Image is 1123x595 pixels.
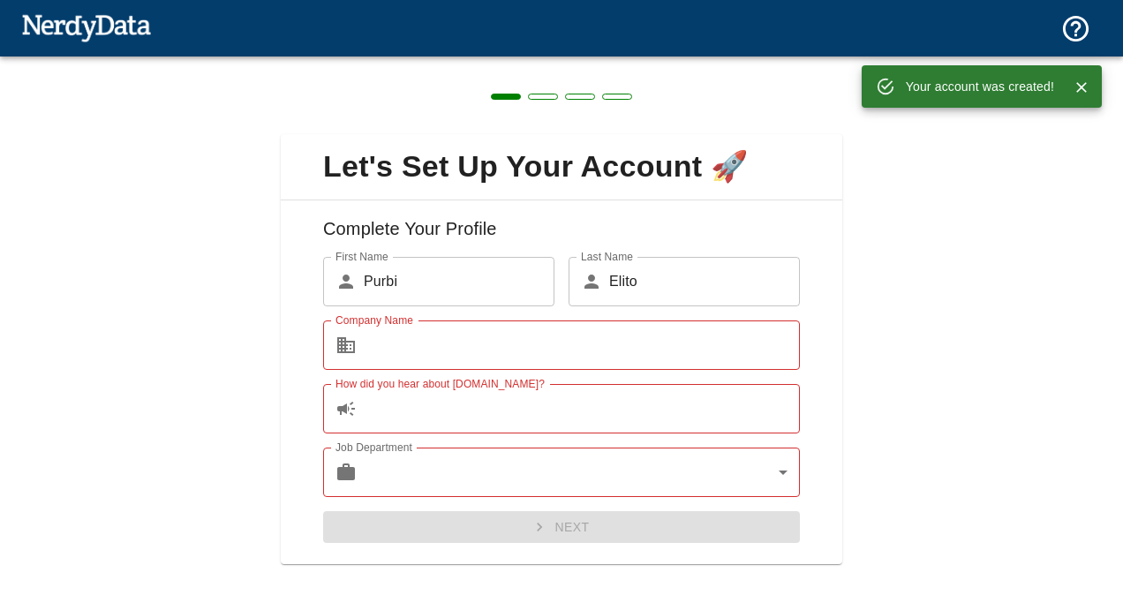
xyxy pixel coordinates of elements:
[906,71,1054,102] div: Your account was created!
[581,249,633,264] label: Last Name
[335,440,412,455] label: Job Department
[335,313,413,328] label: Company Name
[335,376,545,391] label: How did you hear about [DOMAIN_NAME]?
[21,10,151,45] img: NerdyData.com
[295,148,828,185] span: Let's Set Up Your Account 🚀
[1068,74,1095,101] button: Close
[335,249,388,264] label: First Name
[295,215,828,257] h6: Complete Your Profile
[1050,3,1102,55] button: Support and Documentation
